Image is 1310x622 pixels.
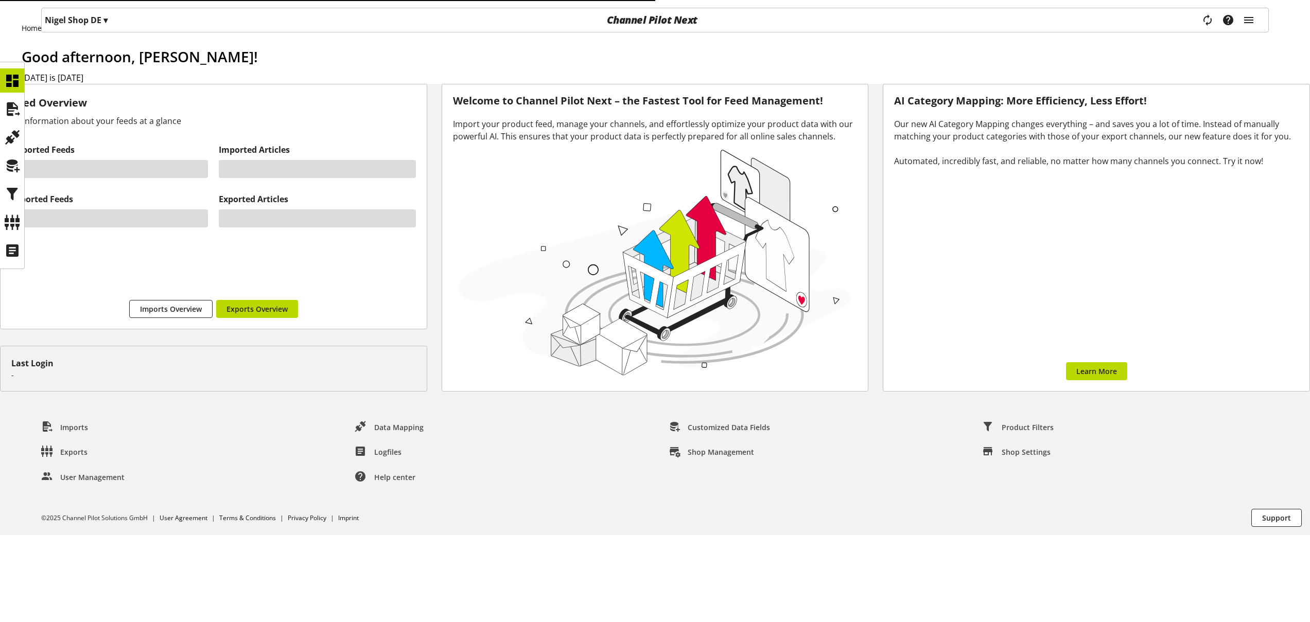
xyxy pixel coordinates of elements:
[22,47,258,66] span: Good afternoon, [PERSON_NAME]!
[22,72,1288,84] h2: [DATE] is [DATE]
[219,144,415,156] h2: Imported Articles
[33,469,133,486] a: User Management
[894,118,1299,167] div: Our new AI Category Mapping changes everything – and saves you a lot of time. Instead of manually...
[129,300,213,318] a: Imports Overview
[11,115,416,127] div: All information about your feeds at a glance
[60,447,88,457] span: Exports
[1002,422,1054,433] span: Product Filters
[33,419,96,436] a: Imports
[11,95,416,111] h3: Feed Overview
[1262,512,1291,523] span: Support
[1076,366,1117,377] span: Learn More
[11,144,208,156] h2: Imported Feeds
[11,357,416,369] div: Last Login
[660,419,778,436] a: Customized Data Fields
[216,300,298,318] a: Exports Overview
[453,143,858,380] img: 78e1b9dcff1e8392d83655fcfc870417.svg
[60,472,125,483] span: User Management
[160,513,207,522] a: User Agreement
[1251,509,1302,527] button: Support
[219,193,415,205] h2: Exported Articles
[11,369,416,380] p: -
[453,118,858,143] div: Import your product feed, manage your channels, and effortlessly optimize your product data with ...
[688,422,770,433] span: Customized Data Fields
[374,472,415,483] span: Help center
[226,304,288,314] span: Exports Overview
[1066,362,1127,380] a: Learn More
[103,14,108,26] span: ▾
[11,193,208,205] h2: Exported Feeds
[45,14,108,26] p: Nigel Shop DE
[1002,447,1051,457] span: Shop Settings
[41,8,1269,32] nav: main navigation
[347,469,424,486] a: Help center
[347,419,432,436] a: Data Mapping
[338,513,359,522] a: Imprint
[688,447,754,457] span: Shop Management
[894,95,1299,107] h3: AI Category Mapping: More Efficiency, Less Effort!
[288,513,326,522] a: Privacy Policy
[347,444,410,461] a: Logfiles
[33,444,96,461] a: Exports
[41,513,160,523] li: ©2025 Channel Pilot Solutions GmbH
[374,447,401,457] span: Logfiles
[219,513,276,522] a: Terms & Conditions
[660,444,762,461] a: Shop Management
[374,422,424,433] span: Data Mapping
[453,95,858,107] h3: Welcome to Channel Pilot Next – the Fastest Tool for Feed Management!
[60,422,88,433] span: Imports
[974,419,1062,436] a: Product Filters
[974,444,1059,461] a: Shop Settings
[140,304,202,314] span: Imports Overview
